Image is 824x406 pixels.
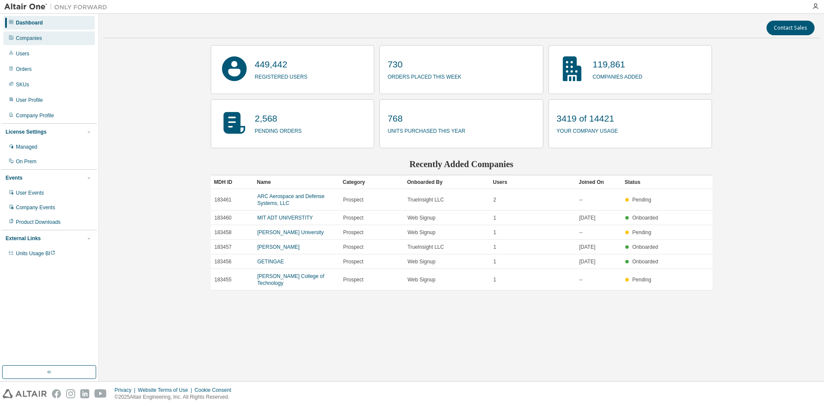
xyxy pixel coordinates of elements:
[343,229,364,236] span: Prospect
[16,189,44,196] div: User Events
[16,112,54,119] div: Company Profile
[632,215,658,221] span: Onboarded
[407,175,486,189] div: Onboarded By
[215,276,232,283] span: 183455
[632,277,651,283] span: Pending
[579,244,596,250] span: [DATE]
[257,175,336,189] div: Name
[494,196,497,203] span: 2
[4,3,112,11] img: Altair One
[94,389,107,398] img: youtube.svg
[408,229,436,236] span: Web Signup
[343,175,400,189] div: Category
[211,159,712,170] h2: Recently Added Companies
[80,389,89,398] img: linkedin.svg
[257,193,325,206] a: ARC Aerospace and Defense Systems, LLC
[632,244,658,250] span: Onboarded
[255,58,308,71] p: 449,442
[632,259,658,265] span: Onboarded
[388,71,461,81] p: orders placed this week
[343,214,364,221] span: Prospect
[6,235,41,242] div: External Links
[632,229,651,235] span: Pending
[16,143,37,150] div: Managed
[408,244,444,250] span: TrueInsight LLC
[215,214,232,221] span: 183460
[215,229,232,236] span: 183458
[255,71,308,81] p: registered users
[557,125,618,135] p: your company usage
[16,204,55,211] div: Company Events
[579,276,583,283] span: --
[16,219,61,226] div: Product Downloads
[625,175,661,189] div: Status
[494,214,497,221] span: 1
[494,229,497,236] span: 1
[388,125,465,135] p: units purchased this year
[632,197,651,203] span: Pending
[343,196,364,203] span: Prospect
[408,258,436,265] span: Web Signup
[579,258,596,265] span: [DATE]
[138,387,194,394] div: Website Terms of Use
[16,50,29,57] div: Users
[115,387,138,394] div: Privacy
[257,273,324,286] a: [PERSON_NAME] College of Technology
[16,158,36,165] div: On Prem
[408,214,436,221] span: Web Signup
[494,244,497,250] span: 1
[579,196,583,203] span: --
[255,112,302,125] p: 2,568
[579,214,596,221] span: [DATE]
[593,71,642,81] p: companies added
[557,112,618,125] p: 3419 of 14421
[16,66,32,73] div: Orders
[343,244,364,250] span: Prospect
[494,276,497,283] span: 1
[257,244,300,250] a: [PERSON_NAME]
[214,175,250,189] div: MDH ID
[6,128,46,135] div: License Settings
[766,21,815,35] button: Contact Sales
[6,174,22,181] div: Events
[66,389,75,398] img: instagram.svg
[579,175,618,189] div: Joined On
[255,125,302,135] p: pending orders
[16,97,43,104] div: User Profile
[257,229,324,235] a: [PERSON_NAME] University
[494,258,497,265] span: 1
[343,276,364,283] span: Prospect
[388,112,465,125] p: 768
[16,81,29,88] div: SKUs
[408,276,436,283] span: Web Signup
[52,389,61,398] img: facebook.svg
[257,215,313,221] a: MIT ADT UNIVERSTITY
[343,258,364,265] span: Prospect
[16,35,42,42] div: Companies
[593,58,642,71] p: 119,861
[194,387,236,394] div: Cookie Consent
[257,259,284,265] a: GETINGAE
[115,394,236,401] p: © 2025 Altair Engineering, Inc. All Rights Reserved.
[215,258,232,265] span: 183456
[215,244,232,250] span: 183457
[579,229,583,236] span: --
[388,58,461,71] p: 730
[215,196,232,203] span: 183461
[493,175,572,189] div: Users
[408,196,444,203] span: TrueInsight LLC
[16,250,55,256] span: Units Usage BI
[16,19,43,26] div: Dashboard
[3,389,47,398] img: altair_logo.svg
